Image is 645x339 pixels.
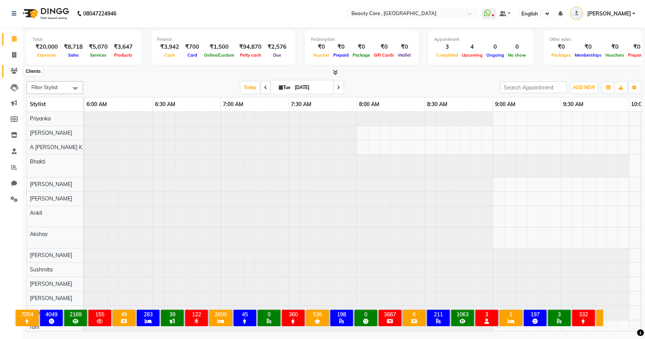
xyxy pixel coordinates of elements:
div: ₹0 [351,43,372,51]
span: [PERSON_NAME] [30,295,72,302]
div: 536 [308,311,327,318]
span: Sushmita [30,266,53,273]
div: 1 [501,311,521,318]
div: ₹0 [372,43,396,51]
div: 49 [114,311,134,318]
img: Ninad [570,7,583,20]
span: Ongoing [484,52,506,58]
span: A [PERSON_NAME] K [30,144,82,151]
span: Gift Cards [372,52,396,58]
img: logo [19,3,71,24]
div: 3 [549,311,569,318]
span: Priyanka [30,115,51,122]
span: No show [506,52,528,58]
span: Prepaid [331,52,351,58]
span: Ankit [30,210,42,216]
div: 0 [484,43,506,51]
span: Products [112,52,134,58]
a: 7:30 AM [289,99,313,110]
div: ₹0 [396,43,413,51]
span: Services [88,52,108,58]
div: 391 [598,311,617,318]
div: Redemption [311,36,413,43]
span: Memberships [573,52,603,58]
input: 2025-09-02 [292,82,330,93]
div: 332 [574,311,593,318]
div: 7054 [17,311,37,318]
div: 0 [259,311,279,318]
div: ₹0 [331,43,351,51]
div: 3 [434,43,460,51]
div: 0 [356,311,376,318]
div: 197 [525,311,545,318]
div: 211 [428,311,448,318]
div: ₹0 [549,43,573,51]
span: Card [186,52,199,58]
span: [PERSON_NAME] [30,280,72,287]
div: ₹2,576 [264,43,289,51]
span: Expenses [35,52,58,58]
span: Upcoming [460,52,484,58]
div: 360 [283,311,303,318]
span: Sales [66,52,81,58]
div: 283 [138,311,158,318]
span: Tue [277,85,292,90]
input: Search Appointment [500,82,566,93]
span: Voucher [311,52,331,58]
div: 3 [477,311,497,318]
div: 122 [187,311,206,318]
a: 7:00 AM [221,99,245,110]
span: Packages [549,52,573,58]
div: 2169 [66,311,85,318]
span: [PERSON_NAME] [30,252,72,259]
div: 39 [162,311,182,318]
span: Bhakti [30,158,45,165]
div: 6 [404,311,424,318]
span: Cash [162,52,177,58]
b: 08047224946 [83,3,116,24]
span: ADD NEW [573,85,595,90]
span: [PERSON_NAME] [30,181,72,188]
a: 8:30 AM [425,99,449,110]
button: ADD NEW [571,82,597,93]
span: Today [241,82,260,93]
div: Appointment [434,36,528,43]
div: Total [32,36,136,43]
a: 9:30 AM [561,99,585,110]
div: ₹3,942 [157,43,182,51]
div: 198 [332,311,351,318]
span: Wallet [396,52,413,58]
a: 6:30 AM [153,99,177,110]
div: ₹0 [603,43,626,51]
div: ₹1,500 [202,43,236,51]
div: 4 [460,43,484,51]
div: 0 [506,43,528,51]
div: ₹0 [311,43,331,51]
div: 1063 [453,311,472,318]
div: ₹0 [573,43,603,51]
div: 3667 [380,311,400,318]
span: Akshay [30,231,48,237]
a: 6:00 AM [85,99,109,110]
span: Vouchers [603,52,626,58]
span: Online/Custom [202,52,236,58]
div: ₹20,000 [32,43,61,51]
div: Finance [157,36,289,43]
div: ₹8,718 [61,43,86,51]
span: Stylist [30,101,46,108]
div: ₹94,870 [236,43,264,51]
div: 4049 [42,311,61,318]
div: 2600 [211,311,230,318]
a: 8:00 AM [357,99,381,110]
div: 155 [90,311,110,318]
div: Clients [24,67,43,76]
span: Petty cash [238,52,263,58]
div: ₹700 [182,43,202,51]
span: Due [271,52,283,58]
div: 45 [235,311,255,318]
span: [PERSON_NAME] [30,195,72,202]
span: Filter Stylist [31,84,58,90]
span: [PERSON_NAME] [30,129,72,136]
div: ₹5,070 [86,43,111,51]
span: Package [351,52,372,58]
